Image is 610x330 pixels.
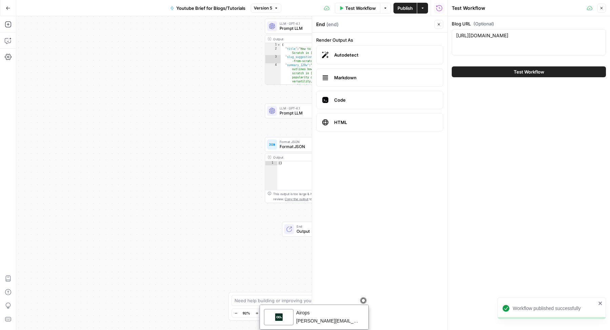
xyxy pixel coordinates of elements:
[285,197,308,201] span: Copy the output
[297,224,339,229] span: End
[598,301,603,306] button: close
[334,97,438,103] span: Code
[452,66,606,77] button: Test Workflow
[265,161,277,165] div: 1
[280,106,344,111] span: LLM · GPT-4.1
[280,139,344,144] span: Format JSON
[176,5,245,12] span: Youtube Brief for Blogs/Tutorials
[360,297,367,304] img: svg+xml;base64,PHN2ZyB3aWR0aD0iMzMiIGhlaWdodD0iMzIiIHZpZXdCb3g9IjAgMCAzMyAzMiIgZmlsbD0ibm9uZSIgeG...
[316,37,443,43] label: Render Output As
[265,137,362,203] div: Format JSONFormat JSONStep 6Output{}This output is too large & has been abbreviated for review. C...
[345,5,376,12] span: Test Workflow
[265,63,281,157] div: 4
[36,4,101,12] div: Airops
[280,144,344,150] span: Format JSON
[15,8,23,16] img: fs0rt34fl5AtmZwuh697
[273,155,344,160] div: Output
[273,37,344,42] div: Output
[398,5,413,12] span: Publish
[326,21,339,28] span: ( end )
[251,4,281,13] button: Version 5
[243,310,250,316] span: 92%
[265,103,362,118] div: LLM · GPT-4.1Prompt LLMStep 5
[280,21,345,26] span: LLM · GPT-4.1
[334,119,438,126] span: HTML
[273,191,359,201] div: This output is too large & has been abbreviated for review. to view the full content.
[334,51,438,58] span: Autodetect
[36,12,101,19] div: ignacio.lopez@datacamp.com
[265,43,281,47] div: 1
[316,21,432,28] div: End
[265,47,281,55] div: 2
[280,110,344,116] span: Prompt LLM
[514,68,544,75] span: Test Workflow
[393,3,417,14] button: Publish
[265,222,362,236] div: EndOutput
[452,20,606,27] label: Blog URL
[334,74,438,81] span: Markdown
[166,3,249,14] button: Youtube Brief for Blogs/Tutorials
[456,32,602,39] textarea: [URL][DOMAIN_NAME]
[254,5,272,11] span: Version 5
[265,55,281,63] div: 3
[265,19,362,85] div: LLM · GPT-4.1Prompt LLMStep 1Output{ "title":"How to Learn Python From Scratch in [DATE]: An Expe...
[297,228,339,234] span: Output
[280,25,345,31] span: Prompt LLM
[277,43,280,47] span: Toggle code folding, rows 1 through 299
[335,3,380,14] button: Test Workflow
[473,20,494,27] span: (Optional)
[513,305,596,312] div: Workflow published successfully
